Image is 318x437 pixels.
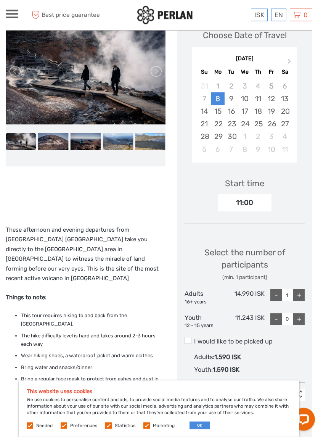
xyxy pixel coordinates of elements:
label: I would like to be picked up [185,337,305,347]
div: 14.990 ISK [225,290,265,306]
div: Choose Sunday, October 5th, 2025 [198,144,211,156]
span: ISK [254,11,264,19]
iframe: LiveChat chat widget [286,405,318,437]
p: These afternoon and evening departures from [GEOGRAPHIC_DATA] [GEOGRAPHIC_DATA] take you directly... [6,226,165,284]
div: Not available Friday, September 5th, 2025 [265,80,278,93]
div: [DATE] [192,55,297,63]
div: - [270,290,282,301]
button: OK [190,422,210,429]
div: Choose Sunday, September 21st, 2025 [198,118,211,131]
div: Choose Monday, September 29th, 2025 [211,131,225,143]
div: Choose Saturday, October 4th, 2025 [278,131,291,143]
div: Choose Monday, September 22nd, 2025 [211,118,225,131]
div: Su [198,67,211,77]
div: month 2025-09 [194,80,294,156]
div: Choose Sunday, September 14th, 2025 [198,105,211,118]
div: 11:00 [218,194,271,212]
div: Sa [278,67,291,77]
h5: This website uses cookies [27,388,291,395]
div: Choose Wednesday, September 24th, 2025 [238,118,251,131]
div: Choose Saturday, September 20th, 2025 [278,105,291,118]
div: Choose Sunday, September 28th, 2025 [198,131,211,143]
div: Choose Saturday, October 11th, 2025 [278,144,291,156]
div: Choose Wednesday, October 8th, 2025 [238,144,251,156]
li: Bring a regular face mask to protect from ashes and dust in the air [21,375,165,392]
div: Choose Thursday, September 25th, 2025 [251,118,265,131]
div: Choose Friday, September 19th, 2025 [265,105,278,118]
div: Choose Friday, September 26th, 2025 [265,118,278,131]
div: Choose Wednesday, September 10th, 2025 [238,93,251,105]
div: We use cookies to personalise content and ads, to provide social media features and to analyse ou... [19,381,299,437]
div: 12 - 15 years [185,323,225,330]
div: Choose Tuesday, September 9th, 2025 [225,93,238,105]
span: Best price guarantee [30,9,100,21]
div: Select the number of participants [185,247,305,282]
img: 43946a9bcd514ea28d4a3d040f6ee0a2_main_slider.jpeg [6,18,165,125]
div: Choose Friday, September 12th, 2025 [265,93,278,105]
div: + [293,314,305,325]
div: 16+ years [185,299,225,306]
div: Choose Saturday, September 27th, 2025 [278,118,291,131]
div: Not available Saturday, September 6th, 2025 [278,80,291,93]
div: Choose Tuesday, September 23rd, 2025 [225,118,238,131]
div: Adults [185,290,225,306]
div: Not available Tuesday, September 2nd, 2025 [225,80,238,93]
div: Choose Thursday, October 9th, 2025 [251,144,265,156]
div: Choose Wednesday, October 1st, 2025 [238,131,251,143]
div: Choose Saturday, September 13th, 2025 [278,93,291,105]
img: 288-6a22670a-0f57-43d8-a107-52fbc9b92f2c_logo_small.jpg [137,6,193,24]
div: Choose Monday, September 8th, 2025 [211,93,225,105]
div: We [238,67,251,77]
img: 43946a9bcd514ea28d4a3d040f6ee0a2_slider_thumbnail.jpeg [6,134,36,151]
label: Preferences [70,422,97,429]
div: Choose Thursday, September 18th, 2025 [251,105,265,118]
div: Not available Monday, September 1st, 2025 [211,80,225,93]
strong: Things to note: [6,294,47,301]
span: Youth : [194,366,213,374]
span: 0 [302,11,309,19]
div: < > [297,391,304,399]
li: This tour requires hiking to and back from the [GEOGRAPHIC_DATA]. [21,312,165,329]
div: Choose Tuesday, September 16th, 2025 [225,105,238,118]
div: Choose Monday, October 6th, 2025 [211,144,225,156]
span: 1.590 ISK [214,354,241,361]
div: Not available Sunday, August 31st, 2025 [198,80,211,93]
span: 1.590 ISK [213,366,239,374]
img: 3a02ebc98ab04e3fae87322938fcc1fa_slider_thumbnail.jpeg [71,134,101,151]
div: Not available Thursday, September 4th, 2025 [251,80,265,93]
div: Choose Tuesday, October 7th, 2025 [225,144,238,156]
div: Youth [185,314,225,330]
div: + [293,290,305,301]
div: (min. 1 participant) [185,274,305,282]
div: Choose Date of Travel [203,30,287,42]
label: Needed [36,422,53,429]
div: Choose Thursday, October 2nd, 2025 [251,131,265,143]
div: Tu [225,67,238,77]
div: Th [251,67,265,77]
div: Not available Wednesday, September 3rd, 2025 [238,80,251,93]
div: Choose Wednesday, September 17th, 2025 [238,105,251,118]
div: Choose Monday, September 15th, 2025 [211,105,225,118]
div: Fr [265,67,278,77]
div: EN [271,9,286,21]
div: 11.243 ISK [225,314,265,330]
button: Next Month [284,57,296,69]
div: Not available Sunday, September 7th, 2025 [198,93,211,105]
li: Wear hiking shoes, a waterproof jacket and warm clothes [21,352,165,360]
div: Choose Thursday, September 11th, 2025 [251,93,265,105]
label: Statistics [115,422,135,429]
label: Marketing [153,422,175,429]
img: 457b384eada042e99e7d571fee338530_slider_thumbnail.jpeg [38,134,69,151]
div: Start time [225,178,264,190]
div: Mo [211,67,225,77]
img: 9fa03d7816014e00bf76d57e197093d6_slider_thumbnail.jpeg [103,134,133,151]
li: Bring water and snacks/dinner [21,364,165,372]
div: Choose Friday, October 10th, 2025 [265,144,278,156]
span: Adults : [194,354,214,361]
div: Choose Tuesday, September 30th, 2025 [225,131,238,143]
img: b5a1f2d55e46404b8064bd1bfde53895_slider_thumbnail.jpeg [135,134,165,151]
div: Choose Friday, October 3rd, 2025 [265,131,278,143]
li: The hike difficulty level is hard and takes around 2-3 hours each way [21,332,165,349]
div: - [270,314,282,325]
